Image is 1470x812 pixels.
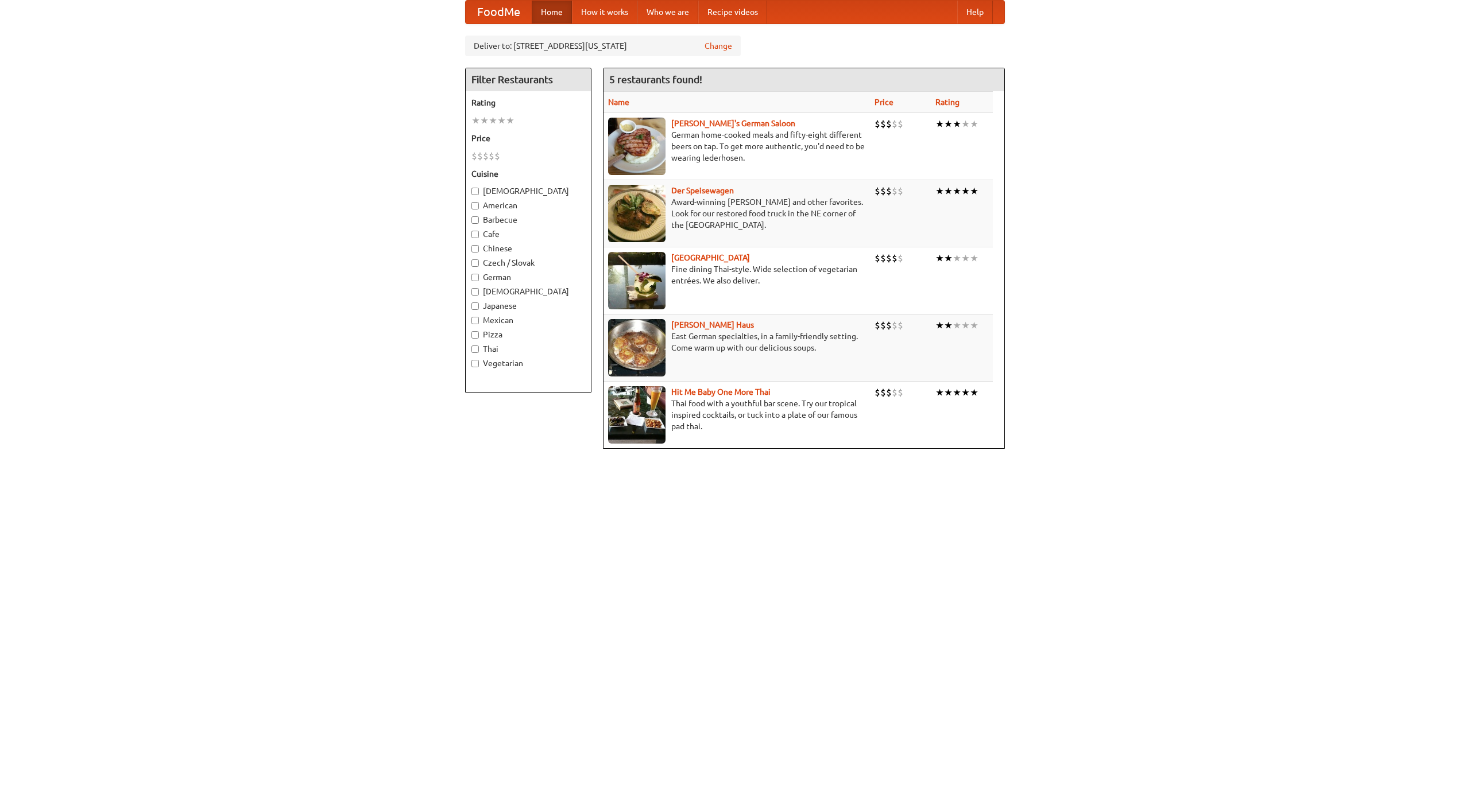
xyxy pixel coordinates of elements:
li: ★ [953,386,961,399]
li: ★ [970,185,978,197]
li: ★ [953,252,961,265]
li: ★ [497,114,506,127]
p: German home-cooked meals and fifty-eight different beers on tap. To get more authentic, you'd nee... [608,129,865,164]
p: Thai food with a youthful bar scene. Try our tropical inspired cocktails, or tuck into a plate of... [608,398,865,432]
li: $ [875,118,880,130]
li: $ [892,185,898,197]
a: Help [957,1,993,24]
li: $ [880,252,886,265]
input: Pizza [471,331,479,339]
li: $ [880,185,886,197]
a: Change [705,40,732,52]
label: Chinese [471,243,585,254]
li: ★ [944,252,953,265]
li: ★ [506,114,514,127]
li: $ [880,386,886,399]
h5: Rating [471,97,585,108]
li: $ [898,386,903,399]
label: Japanese [471,300,585,312]
li: ★ [935,185,944,197]
p: Award-winning [PERSON_NAME] and other favorites. Look for our restored food truck in the NE corne... [608,196,865,231]
li: $ [886,252,892,265]
label: Cafe [471,228,585,240]
li: $ [886,386,892,399]
li: $ [875,185,880,197]
a: Hit Me Baby One More Thai [671,387,771,397]
li: ★ [935,386,944,399]
li: $ [471,150,477,162]
label: [DEMOGRAPHIC_DATA] [471,286,585,297]
li: ★ [944,185,953,197]
li: ★ [935,319,944,332]
label: Mexican [471,314,585,326]
li: $ [483,150,489,162]
li: ★ [480,114,489,127]
input: Thai [471,345,479,353]
li: ★ [961,386,970,399]
label: [DEMOGRAPHIC_DATA] [471,185,585,197]
li: ★ [944,319,953,332]
label: Pizza [471,329,585,340]
a: Name [608,98,629,107]
li: ★ [961,319,970,332]
a: Who we are [637,1,698,24]
li: $ [880,319,886,332]
li: ★ [953,118,961,130]
li: $ [875,386,880,399]
li: $ [898,118,903,130]
li: ★ [970,386,978,399]
a: [PERSON_NAME]'s German Saloon [671,119,795,128]
label: Thai [471,343,585,355]
li: ★ [471,114,480,127]
a: Der Speisewagen [671,186,734,195]
div: Deliver to: [STREET_ADDRESS][US_STATE] [465,36,741,56]
label: Barbecue [471,214,585,226]
li: $ [875,252,880,265]
li: $ [898,319,903,332]
li: $ [489,150,494,162]
li: ★ [489,114,497,127]
li: ★ [970,319,978,332]
label: German [471,271,585,283]
h5: Price [471,133,585,144]
li: ★ [961,118,970,130]
a: [GEOGRAPHIC_DATA] [671,253,750,262]
input: Barbecue [471,216,479,224]
li: ★ [970,118,978,130]
li: $ [880,118,886,130]
a: Rating [935,98,960,107]
li: $ [892,252,898,265]
input: German [471,274,479,281]
li: $ [892,118,898,130]
li: ★ [961,252,970,265]
input: [DEMOGRAPHIC_DATA] [471,288,479,296]
li: $ [886,185,892,197]
input: Cafe [471,231,479,238]
li: $ [886,319,892,332]
img: esthers.jpg [608,118,666,175]
li: $ [898,185,903,197]
label: Vegetarian [471,358,585,369]
input: Mexican [471,317,479,324]
img: satay.jpg [608,252,666,309]
a: [PERSON_NAME] Haus [671,320,754,329]
li: ★ [944,118,953,130]
h5: Cuisine [471,168,585,180]
li: ★ [944,386,953,399]
label: American [471,200,585,211]
li: $ [875,319,880,332]
img: babythai.jpg [608,386,666,444]
input: Czech / Slovak [471,259,479,267]
p: East German specialties, in a family-friendly setting. Come warm up with our delicious soups. [608,331,865,353]
li: $ [892,386,898,399]
li: $ [892,319,898,332]
li: ★ [953,185,961,197]
li: ★ [961,185,970,197]
input: [DEMOGRAPHIC_DATA] [471,188,479,195]
label: Czech / Slovak [471,257,585,269]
